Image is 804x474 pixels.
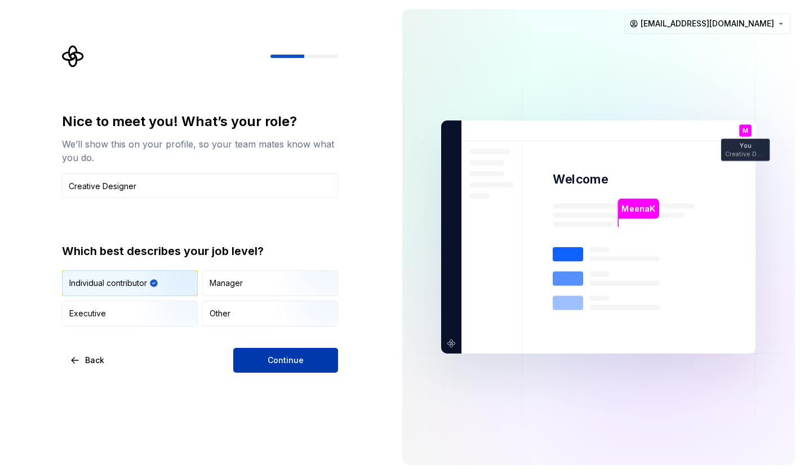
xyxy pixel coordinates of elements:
[210,278,243,289] div: Manager
[553,171,608,187] p: Welcome
[62,348,114,373] button: Back
[622,203,655,215] p: MeenaK
[233,348,338,373] button: Continue
[69,278,147,289] div: Individual contributor
[62,113,338,131] div: Nice to meet you! What’s your role?
[85,355,104,366] span: Back
[725,151,766,157] p: Creative Designer
[62,45,85,68] svg: Supernova Logo
[641,18,774,29] span: [EMAIL_ADDRESS][DOMAIN_NAME]
[624,14,790,34] button: [EMAIL_ADDRESS][DOMAIN_NAME]
[210,308,230,319] div: Other
[69,308,106,319] div: Executive
[62,173,338,198] input: Job title
[62,137,338,164] div: We’ll show this on your profile, so your team mates know what you do.
[62,243,338,259] div: Which best describes your job level?
[268,355,304,366] span: Continue
[743,128,748,134] p: M
[740,143,751,149] p: You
